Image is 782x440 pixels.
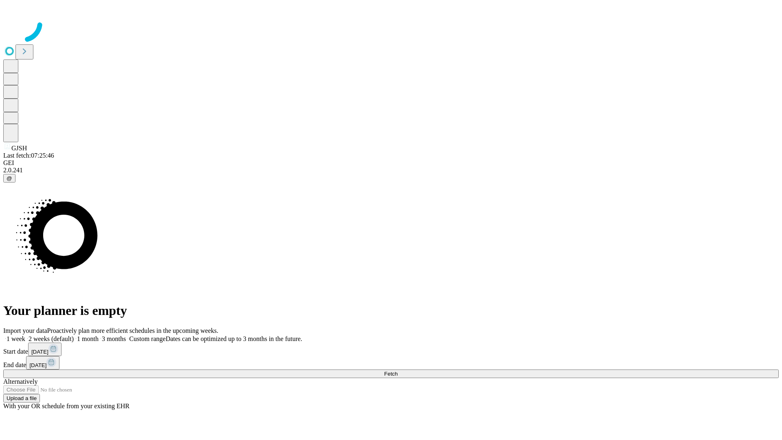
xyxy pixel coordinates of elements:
[3,343,779,356] div: Start date
[384,371,398,377] span: Fetch
[166,335,302,342] span: Dates can be optimized up to 3 months in the future.
[102,335,126,342] span: 3 months
[47,327,218,334] span: Proactively plan more efficient schedules in the upcoming weeks.
[26,356,59,370] button: [DATE]
[3,174,15,183] button: @
[3,356,779,370] div: End date
[77,335,99,342] span: 1 month
[3,303,779,318] h1: Your planner is empty
[28,343,62,356] button: [DATE]
[7,175,12,181] span: @
[11,145,27,152] span: GJSH
[3,403,130,409] span: With your OR schedule from your existing EHR
[29,335,74,342] span: 2 weeks (default)
[3,152,54,159] span: Last fetch: 07:25:46
[3,327,47,334] span: Import your data
[7,335,25,342] span: 1 week
[31,349,48,355] span: [DATE]
[3,394,40,403] button: Upload a file
[3,167,779,174] div: 2.0.241
[3,370,779,378] button: Fetch
[3,378,37,385] span: Alternatively
[29,362,46,368] span: [DATE]
[3,159,779,167] div: GEI
[129,335,165,342] span: Custom range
